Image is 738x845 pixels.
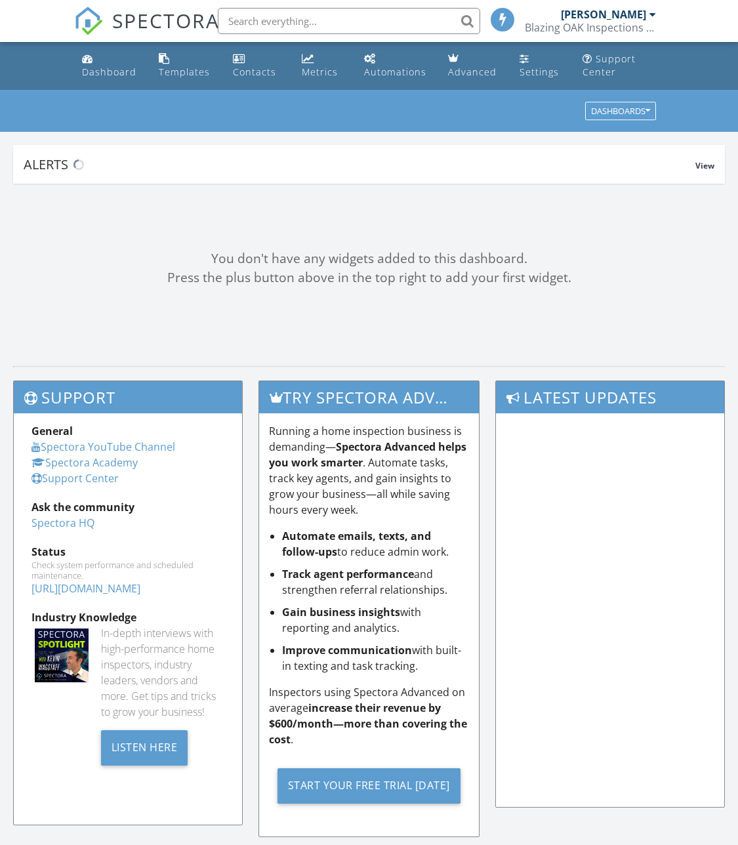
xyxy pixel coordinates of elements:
a: Dashboard [77,47,143,85]
strong: Improve communication [282,643,412,657]
div: You don't have any widgets added to this dashboard. [13,249,725,268]
div: Check system performance and scheduled maintenance. [31,560,224,581]
p: Inspectors using Spectora Advanced on average . [269,684,470,747]
div: Alerts [24,155,695,173]
div: Automations [364,66,426,78]
button: Dashboards [585,102,656,121]
img: The Best Home Inspection Software - Spectora [74,7,103,35]
strong: increase their revenue by $600/month—more than covering the cost [269,701,467,747]
a: Advanced [443,47,504,85]
a: Metrics [297,47,349,85]
div: Contacts [233,66,276,78]
strong: Spectora Advanced helps you work smarter [269,440,466,470]
li: and strengthen referral relationships. [282,566,470,598]
h3: Try spectora advanced [DATE] [259,381,480,413]
img: Spectoraspolightmain [35,629,89,682]
div: Status [31,544,224,560]
div: Advanced [448,66,497,78]
strong: Gain business insights [282,605,400,619]
input: Search everything... [218,8,480,34]
a: Contacts [228,47,286,85]
p: Running a home inspection business is demanding— . Automate tasks, track key agents, and gain ins... [269,423,470,518]
div: Industry Knowledge [31,609,224,625]
div: Templates [159,66,210,78]
div: Start Your Free Trial [DATE] [277,768,461,804]
span: View [695,160,714,171]
div: Support Center [583,52,636,78]
a: Settings [514,47,567,85]
a: Spectora Academy [31,455,138,470]
li: with reporting and analytics. [282,604,470,636]
div: Blazing OAK Inspections Inc. [525,21,656,34]
h3: Support [14,381,242,413]
div: Listen Here [101,730,188,766]
div: Dashboard [82,66,136,78]
span: SPECTORA [112,7,220,34]
a: Spectora YouTube Channel [31,440,175,454]
a: Templates [154,47,217,85]
strong: Automate emails, texts, and follow-ups [282,529,431,559]
div: Ask the community [31,499,224,515]
li: to reduce admin work. [282,528,470,560]
div: In-depth interviews with high-performance home inspectors, industry leaders, vendors and more. Ge... [101,625,224,720]
div: Press the plus button above in the top right to add your first widget. [13,268,725,287]
li: with built-in texting and task tracking. [282,642,470,674]
a: Start Your Free Trial [DATE] [269,758,470,814]
a: Listen Here [101,739,188,754]
a: Automations (Basic) [359,47,432,85]
a: Spectora HQ [31,516,94,530]
strong: Track agent performance [282,567,414,581]
strong: General [31,424,73,438]
div: Metrics [302,66,338,78]
a: SPECTORA [74,18,220,45]
div: [PERSON_NAME] [561,8,646,21]
div: Settings [520,66,559,78]
a: Support Center [577,47,661,85]
a: [URL][DOMAIN_NAME] [31,581,140,596]
h3: Latest Updates [496,381,724,413]
div: Dashboards [591,107,650,116]
a: Support Center [31,471,119,485]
